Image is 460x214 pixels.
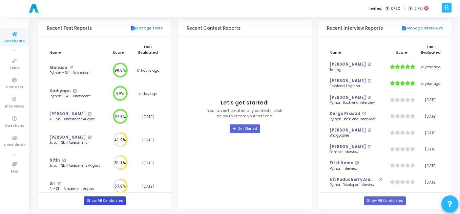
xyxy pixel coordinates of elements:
[418,141,443,158] td: [DATE]
[330,133,382,138] div: Bhagyasree
[330,166,382,171] div: Python Interview
[104,40,133,59] th: Score
[49,71,101,76] div: Python - Skill Assessment
[414,6,423,11] span: 21/31
[418,108,443,125] td: [DATE]
[49,163,101,168] div: Java - Skill Assessment August
[62,159,66,162] mat-icon: open_in_new
[327,40,385,59] th: Name
[5,123,24,129] span: Questions
[404,5,405,12] span: |
[49,88,71,94] a: Kadiyapu
[418,125,443,141] td: [DATE]
[69,66,73,70] mat-icon: open_in_new
[88,112,91,116] mat-icon: open_in_new
[9,65,20,71] span: Tests
[73,89,77,93] mat-icon: open_in_new
[27,2,41,15] img: logo
[378,178,382,182] mat-icon: open_in_new
[49,187,101,192] div: AI - Skill Assessment August
[418,59,443,75] td: a year ago
[133,59,163,82] td: 17 hours ago
[6,85,23,90] span: Contests
[5,104,24,110] span: Interviews
[330,68,382,73] div: Testing
[133,82,163,105] td: a day ago
[130,25,135,31] mat-icon: description
[49,158,60,163] a: Nitin
[368,128,371,132] mat-icon: open_in_new
[11,169,18,175] span: FAQ
[49,117,101,122] div: AI - Skill Assessment August
[330,111,360,117] a: Durga Prasad
[133,40,163,59] th: Last Evaluated
[385,40,418,59] th: Score
[330,144,366,150] a: [PERSON_NAME]
[133,151,163,175] td: [DATE]
[330,160,353,166] a: First Name
[49,135,86,140] a: [PERSON_NAME]
[58,182,61,186] mat-icon: open_in_new
[330,100,382,105] div: Python Back-end Interview
[330,150,382,155] div: Sample Interview
[207,108,282,119] p: You haven’t created any contests, click below to create your first one.
[47,40,104,59] th: Name
[418,158,443,174] td: [DATE]
[401,25,406,31] mat-icon: description
[391,6,400,11] span: 0/50
[408,6,413,11] span: I
[401,25,443,31] a: Manage Interviews
[49,181,56,187] a: Sri
[418,92,443,108] td: [DATE]
[49,65,67,71] a: Manasa
[330,78,366,84] a: [PERSON_NAME]
[369,6,382,11] label: Invites:
[330,84,382,89] div: Frontend Engineer
[364,196,406,205] a: Show All Candidates
[418,174,443,191] td: [DATE]
[327,26,383,31] h3: Recent Interview Reports
[49,111,86,117] a: [PERSON_NAME]
[4,142,25,148] span: Candidates
[355,161,359,165] mat-icon: open_in_new
[221,99,269,106] h4: Let's get started!
[133,175,163,198] td: [DATE]
[49,94,101,99] div: Python - Skill Assessment
[4,39,25,44] span: Dashboard
[133,105,163,128] td: [DATE]
[330,62,366,67] a: [PERSON_NAME]
[385,6,389,11] span: T
[130,25,163,31] a: Manage Tests
[362,112,366,116] mat-icon: open_in_new
[88,136,91,139] mat-icon: open_in_new
[84,196,126,205] a: Show All Candidates
[49,140,101,145] div: Java - Skill Assessment
[330,183,382,188] div: Python Developer interview
[187,26,241,31] h3: Recent Contest Reports
[230,124,260,133] a: Get Started
[330,117,382,122] div: Python Back-end Interview
[330,95,366,100] a: [PERSON_NAME]
[418,40,443,59] th: Last Evaluated
[368,96,371,99] mat-icon: open_in_new
[330,177,377,183] a: Nit Puducherry Alumni Association Karaikal
[418,75,443,92] td: a year ago
[368,145,371,149] mat-icon: open_in_new
[47,26,92,31] h3: Recent Test Reports
[368,63,371,66] mat-icon: open_in_new
[133,128,163,152] td: [DATE]
[368,79,371,83] mat-icon: open_in_new
[330,127,366,133] a: [PERSON_NAME]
